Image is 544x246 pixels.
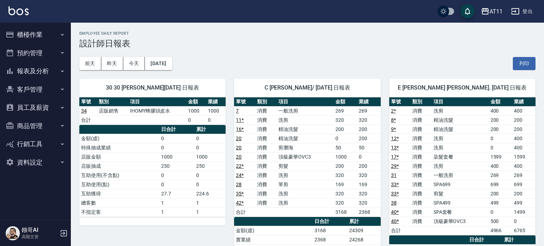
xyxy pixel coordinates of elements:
td: 0 [489,134,512,143]
td: 頂級豪華OVC3 [277,152,334,161]
button: 列印 [513,57,535,70]
span: C [PERSON_NAME]/ [DATE] 日報表 [243,84,372,91]
td: 洗剪 [277,189,334,198]
td: 單剪 [277,180,334,189]
td: 消費 [255,171,277,180]
td: 0 [159,171,195,180]
td: 消費 [410,180,432,189]
a: 20 [236,145,242,150]
td: 200 [334,161,357,171]
td: 0 [159,143,195,152]
td: 消費 [255,134,277,143]
td: 50 [357,143,380,152]
th: 業績 [357,97,380,107]
td: 0 [159,180,195,189]
td: 499 [489,198,512,207]
td: 店販銷售 [97,106,128,115]
td: 消費 [255,125,277,134]
th: 金額 [489,97,512,107]
td: 洗剪 [432,106,489,115]
a: 7 [236,108,239,114]
td: 4966 [489,226,512,235]
td: 2368 [313,235,347,244]
button: 預約管理 [3,44,68,62]
td: 剪瀏海 [277,143,334,152]
td: 1 [159,207,195,217]
td: 消費 [410,125,432,134]
td: 400 [512,134,535,143]
td: 0 [159,134,195,143]
button: 商品管理 [3,117,68,135]
td: 169 [334,180,357,189]
td: 6765 [512,226,535,235]
td: 精油洗髮 [277,125,334,134]
td: 消費 [410,198,432,207]
td: 224.6 [194,189,226,198]
td: 一般洗剪 [277,106,334,115]
button: 今天 [123,57,145,70]
button: [DATE] [145,57,172,70]
td: 200 [357,161,380,171]
th: 累計 [347,217,381,226]
td: 50 [334,143,357,152]
td: 699 [512,180,535,189]
th: 金額 [334,97,357,107]
td: 1000 [206,106,226,115]
td: 1000 [186,106,206,115]
td: 互助使用(點) [79,180,159,189]
td: 洗剪 [432,134,489,143]
td: 1499 [512,207,535,217]
td: 實業績 [234,235,313,244]
td: 總客數 [79,198,159,207]
td: 400 [512,143,535,152]
td: 金額(虛) [79,134,159,143]
td: 0 [334,134,357,143]
td: 500 [489,217,512,226]
td: 200 [489,125,512,134]
table: a dense table [79,125,226,217]
th: 累計 [502,235,535,245]
th: 類別 [97,97,128,107]
td: 320 [334,198,357,207]
a: 31 [391,172,397,178]
a: 20 [236,136,242,141]
td: 1 [159,198,195,207]
td: 0 [194,143,226,152]
td: 1599 [489,152,512,161]
th: 類別 [255,97,277,107]
td: 200 [512,189,535,198]
td: 洗剪 [277,198,334,207]
th: 項目 [277,97,334,107]
h2: Employee Daily Report [79,31,535,36]
a: 38 [391,200,397,206]
td: 200 [357,125,380,134]
td: 合計 [79,115,97,125]
td: 200 [357,134,380,143]
td: 2368 [357,207,380,217]
td: SPA699 [432,180,489,189]
td: 消費 [410,189,432,198]
td: 0 [206,115,226,125]
td: 消費 [410,115,432,125]
td: 店販抽成 [79,161,159,171]
th: 項目 [128,97,186,107]
td: 699 [489,180,512,189]
th: 單號 [79,97,97,107]
button: 資料設定 [3,153,68,172]
td: 合計 [389,226,410,235]
button: 報表及分析 [3,62,68,80]
td: IHOMY蜂膠頭皮水 [128,106,186,115]
td: 0 [194,134,226,143]
button: 櫃檯作業 [3,25,68,44]
td: 169 [357,180,380,189]
td: 洗剪 [277,171,334,180]
td: 精油洗髮 [432,115,489,125]
td: 消費 [410,161,432,171]
td: 金額(虛) [234,226,313,235]
td: 剪髮 [432,189,489,198]
td: 1 [194,198,226,207]
td: 不指定客 [79,207,159,217]
td: 消費 [255,152,277,161]
td: 269 [512,171,535,180]
td: 洗剪 [277,115,334,125]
